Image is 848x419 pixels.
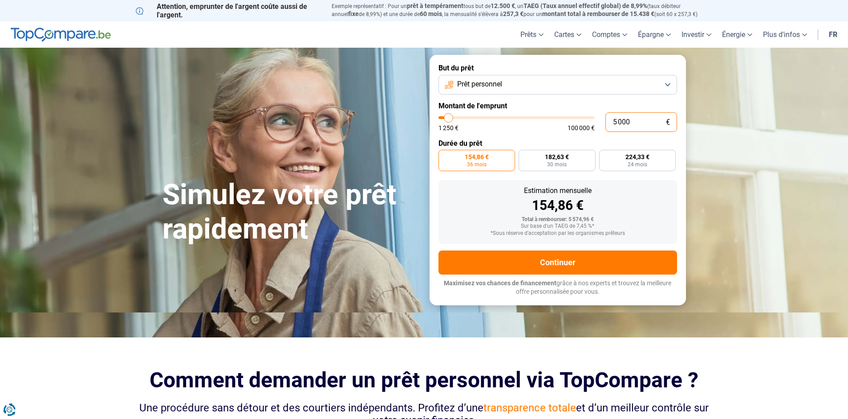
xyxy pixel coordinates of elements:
[438,102,677,110] label: Montant de l'emprunt
[444,279,556,287] span: Maximisez vos chances de financement
[446,230,670,237] div: *Sous réserve d'acceptation par les organismes prêteurs
[717,21,758,48] a: Énergie
[446,187,670,194] div: Estimation mensuelle
[438,75,677,94] button: Prêt personnel
[348,10,359,17] span: fixe
[467,162,487,167] span: 36 mois
[547,162,567,167] span: 30 mois
[446,217,670,223] div: Total à rembourser: 5 574,96 €
[633,21,676,48] a: Épargne
[628,162,647,167] span: 24 mois
[503,10,523,17] span: 257,3 €
[136,368,713,392] h2: Comment demander un prêt personnel via TopCompare ?
[758,21,812,48] a: Plus d'infos
[332,2,713,18] p: Exemple représentatif : Pour un tous but de , un (taux débiteur annuel de 8,99%) et une durée de ...
[438,125,458,131] span: 1 250 €
[568,125,595,131] span: 100 000 €
[523,2,647,9] span: TAEG (Taux annuel effectif global) de 8,99%
[438,251,677,275] button: Continuer
[666,119,670,126] span: €
[446,199,670,212] div: 154,86 €
[542,10,654,17] span: montant total à rembourser de 15.438 €
[587,21,633,48] a: Comptes
[457,79,502,89] span: Prêt personnel
[162,178,419,246] h1: Simulez votre prêt rapidement
[446,223,670,230] div: Sur base d'un TAEG de 7,45 %*
[491,2,515,9] span: 12.500 €
[438,64,677,72] label: But du prêt
[438,279,677,296] p: grâce à nos experts et trouvez la meilleure offre personnalisée pour vous.
[676,21,717,48] a: Investir
[407,2,463,9] span: prêt à tempérament
[625,154,649,160] span: 224,33 €
[515,21,549,48] a: Prêts
[420,10,442,17] span: 60 mois
[11,28,111,42] img: TopCompare
[824,21,843,48] a: fr
[483,402,576,414] span: transparence totale
[465,154,489,160] span: 154,86 €
[438,139,677,148] label: Durée du prêt
[549,21,587,48] a: Cartes
[136,2,321,19] p: Attention, emprunter de l'argent coûte aussi de l'argent.
[545,154,569,160] span: 182,63 €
